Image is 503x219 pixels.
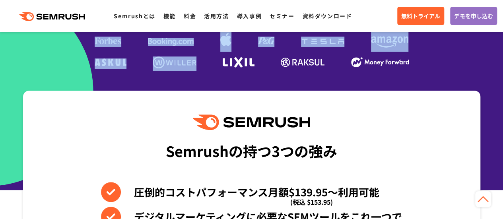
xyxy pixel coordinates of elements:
img: Semrush [193,114,310,130]
a: デモを申し込む [450,7,497,25]
span: 無料トライアル [401,12,440,20]
span: (税込 $153.95) [290,192,333,212]
a: セミナー [270,12,294,20]
a: 無料トライアル [397,7,444,25]
div: Semrushの持つ3つの強み [166,136,337,165]
a: 活用方法 [204,12,229,20]
a: 機能 [163,12,176,20]
a: 料金 [184,12,196,20]
a: 導入事例 [237,12,262,20]
li: 圧倒的コストパフォーマンス月額$139.95〜利用可能 [101,182,402,202]
a: Semrushとは [114,12,155,20]
a: 資料ダウンロード [302,12,352,20]
span: デモを申し込む [454,12,493,20]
